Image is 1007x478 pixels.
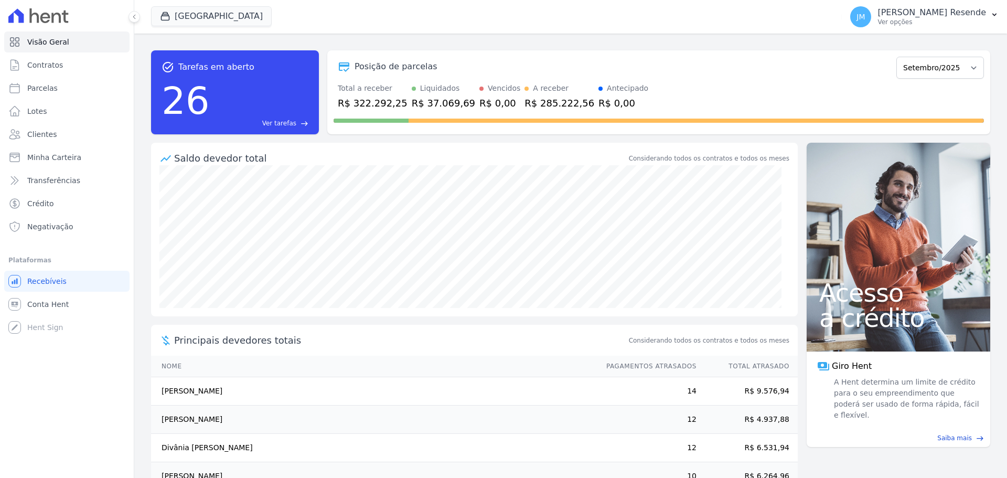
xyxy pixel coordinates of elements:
[27,276,67,286] span: Recebíveis
[27,37,69,47] span: Visão Geral
[27,83,58,93] span: Parcelas
[214,119,308,128] a: Ver tarefas east
[4,31,130,52] a: Visão Geral
[301,120,308,128] span: east
[178,61,254,73] span: Tarefas em aberto
[151,6,272,26] button: [GEOGRAPHIC_DATA]
[162,61,174,73] span: task_alt
[4,78,130,99] a: Parcelas
[596,377,697,406] td: 14
[813,433,984,443] a: Saiba mais east
[842,2,1007,31] button: JM [PERSON_NAME] Resende Ver opções
[27,129,57,140] span: Clientes
[937,433,972,443] span: Saiba mais
[27,221,73,232] span: Negativação
[533,83,569,94] div: A receber
[598,96,648,110] div: R$ 0,00
[832,377,980,421] span: A Hent determina um limite de crédito para o seu empreendimento que poderá ser usado de forma ráp...
[877,18,986,26] p: Ver opções
[8,254,125,267] div: Plataformas
[488,83,520,94] div: Vencidos
[151,356,596,377] th: Nome
[174,333,627,347] span: Principais devedores totais
[151,406,596,434] td: [PERSON_NAME]
[524,96,594,110] div: R$ 285.222,56
[607,83,648,94] div: Antecipado
[976,434,984,442] span: east
[629,336,789,345] span: Considerando todos os contratos e todos os meses
[262,119,296,128] span: Ver tarefas
[162,73,210,128] div: 26
[697,377,798,406] td: R$ 9.576,94
[420,83,460,94] div: Liquidados
[355,60,437,73] div: Posição de parcelas
[596,356,697,377] th: Pagamentos Atrasados
[151,377,596,406] td: [PERSON_NAME]
[338,96,408,110] div: R$ 322.292,25
[4,170,130,191] a: Transferências
[27,152,81,163] span: Minha Carteira
[629,154,789,163] div: Considerando todos os contratos e todos os meses
[4,193,130,214] a: Crédito
[4,124,130,145] a: Clientes
[27,175,80,186] span: Transferências
[27,198,54,209] span: Crédito
[4,271,130,292] a: Recebíveis
[856,13,865,20] span: JM
[338,83,408,94] div: Total a receber
[4,101,130,122] a: Lotes
[27,60,63,70] span: Contratos
[596,434,697,462] td: 12
[4,294,130,315] a: Conta Hent
[697,434,798,462] td: R$ 6.531,94
[877,7,986,18] p: [PERSON_NAME] Resende
[27,299,69,310] span: Conta Hent
[697,406,798,434] td: R$ 4.937,88
[479,96,520,110] div: R$ 0,00
[819,280,978,305] span: Acesso
[832,360,872,373] span: Giro Hent
[819,305,978,331] span: a crédito
[4,55,130,76] a: Contratos
[697,356,798,377] th: Total Atrasado
[4,147,130,168] a: Minha Carteira
[4,216,130,237] a: Negativação
[412,96,475,110] div: R$ 37.069,69
[174,151,627,165] div: Saldo devedor total
[151,434,596,462] td: Divânia [PERSON_NAME]
[27,106,47,116] span: Lotes
[596,406,697,434] td: 12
